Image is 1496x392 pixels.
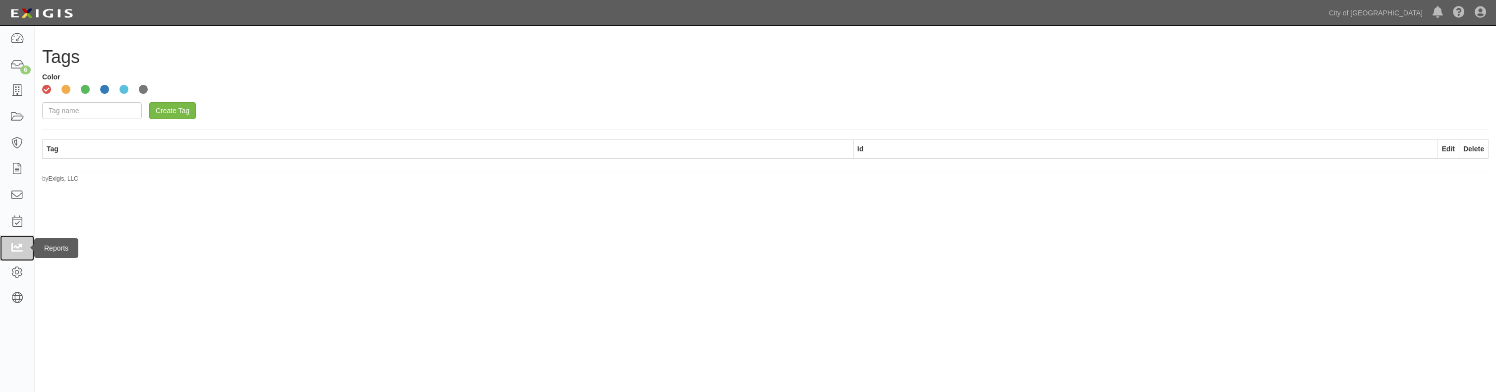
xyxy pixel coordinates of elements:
[20,65,31,74] div: 6
[34,238,78,258] div: Reports
[1459,139,1488,158] th: Delete
[42,175,78,183] small: by
[853,139,1438,158] th: Id
[7,4,76,22] img: logo-5460c22ac91f19d4615b14bd174203de0afe785f0fc80cf4dbbc73dc1793850b.png
[42,72,60,82] label: Color
[1453,7,1465,19] i: Help Center - Complianz
[43,139,854,158] th: Tag
[1324,3,1428,23] a: City of [GEOGRAPHIC_DATA]
[42,102,142,119] input: Tag name
[1438,139,1459,158] th: Edit
[149,102,196,119] input: Create Tag
[42,47,1489,67] h1: Tags
[49,175,78,182] a: Exigis, LLC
